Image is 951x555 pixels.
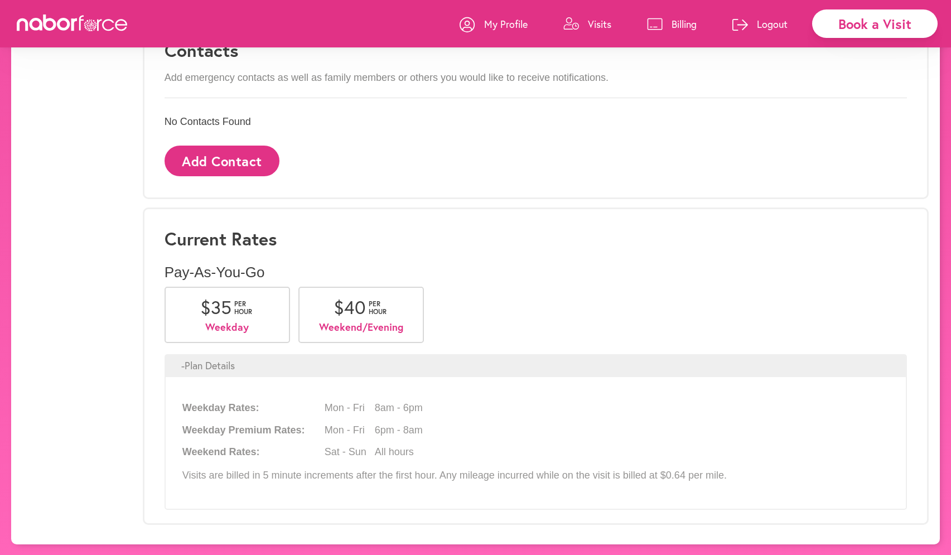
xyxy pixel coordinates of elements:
a: Logout [732,7,788,41]
span: Mon - Fri [325,424,375,437]
a: Billing [647,7,697,41]
p: My Profile [484,17,528,31]
span: All hours [375,446,425,459]
span: per hour [369,300,388,316]
span: $ 40 [334,295,366,319]
p: Weekend/Evening [316,321,406,334]
div: Book a Visit [812,9,938,38]
p: No Contacts Found [165,116,907,128]
span: per hour [234,300,254,316]
span: Weekday Rates: [182,402,322,414]
span: 8am - 6pm [375,402,425,414]
h3: Current Rates [165,228,907,249]
p: Pay-As-You-Go [165,264,907,281]
span: 6pm - 8am [375,424,425,437]
p: Visits are billed in 5 minute increments after the first hour. Any mileage incurred while on the ... [182,470,889,482]
p: Billing [672,17,697,31]
a: My Profile [460,7,528,41]
span: $ 35 [200,295,231,319]
span: Sat - Sun [325,446,375,459]
p: Add emergency contacts as well as family members or others you would like to receive notifications. [165,72,907,84]
p: Weekday [182,321,272,334]
span: Weekday Premium Rates: [182,424,322,437]
button: Add Contact [165,146,280,176]
h3: Contacts [165,40,907,61]
a: Visits [563,7,611,41]
span: Mon - Fri [325,402,375,414]
div: - Plan Details [165,354,907,378]
p: Logout [757,17,788,31]
p: Visits [588,17,611,31]
span: Weekend Rates: [182,446,322,459]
